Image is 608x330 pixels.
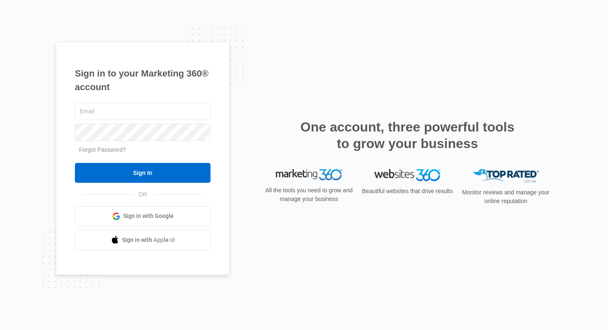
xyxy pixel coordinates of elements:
[133,190,153,199] span: OR
[75,67,211,94] h1: Sign in to your Marketing 360® account
[122,236,175,244] span: Sign in with Apple Id
[75,230,211,250] a: Sign in with Apple Id
[460,188,552,206] p: Monitor reviews and manage your online reputation
[75,103,211,120] input: Email
[473,169,539,183] img: Top Rated Local
[75,163,211,183] input: Sign In
[263,186,355,203] p: All the tools you need to grow and manage your business
[298,119,517,152] h2: One account, three powerful tools to grow your business
[123,212,174,220] span: Sign in with Google
[75,206,211,226] a: Sign in with Google
[79,146,126,153] a: Forgot Password?
[361,187,454,196] p: Beautiful websites that drive results
[374,169,440,181] img: Websites 360
[276,169,342,181] img: Marketing 360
